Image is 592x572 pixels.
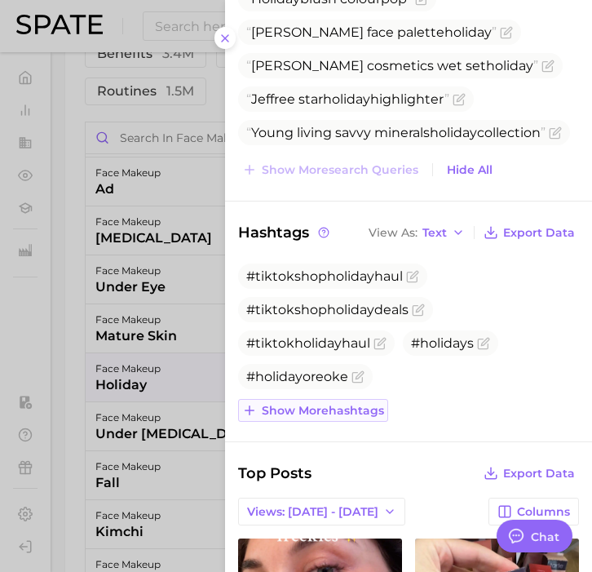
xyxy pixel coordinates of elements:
span: View As [369,228,417,237]
span: Views: [DATE] - [DATE] [247,505,378,519]
span: Top Posts [238,462,311,485]
button: Flag as miscategorized or irrelevant [373,337,387,350]
button: Flag as miscategorized or irrelevant [541,60,554,73]
span: #holidayoreoke [246,369,348,384]
button: Views: [DATE] - [DATE] [238,498,405,525]
span: [PERSON_NAME] face palette [246,24,497,40]
button: Flag as miscategorized or irrelevant [412,304,425,317]
span: Export Data [503,467,575,481]
span: Hashtags [238,221,332,244]
span: Columns [517,505,570,519]
button: Flag as miscategorized or irrelevant [500,26,513,39]
button: Flag as miscategorized or irrelevant [406,270,419,283]
button: Hide All [443,159,497,181]
span: Text [422,228,447,237]
span: holiday [444,24,492,40]
span: Show more hashtags [262,404,384,418]
button: Export Data [479,462,579,485]
span: #tiktokholidayhaul [246,335,370,351]
span: holiday [323,91,370,107]
button: Flag as miscategorized or irrelevant [351,370,364,384]
button: Export Data [479,221,579,244]
span: holiday [430,125,477,140]
span: Export Data [503,226,575,240]
button: Flag as miscategorized or irrelevant [453,93,466,106]
span: Show more search queries [262,163,418,177]
button: Columns [488,498,579,525]
button: Show moresearch queries [238,158,422,181]
button: View AsText [364,222,469,243]
span: Hide All [447,163,493,177]
button: Flag as miscategorized or irrelevant [549,126,562,140]
button: Flag as miscategorized or irrelevant [477,337,490,350]
span: Young living savvy minerals collection [246,125,546,140]
span: Jeffree star highlighter [246,91,449,107]
span: holiday [486,58,533,73]
span: #tiktokshopholidaydeals [246,302,409,317]
span: #holidays [411,335,474,351]
span: #tiktokshopholidayhaul [246,268,403,284]
button: Show morehashtags [238,399,388,422]
span: [PERSON_NAME] cosmetics wet set [246,58,538,73]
